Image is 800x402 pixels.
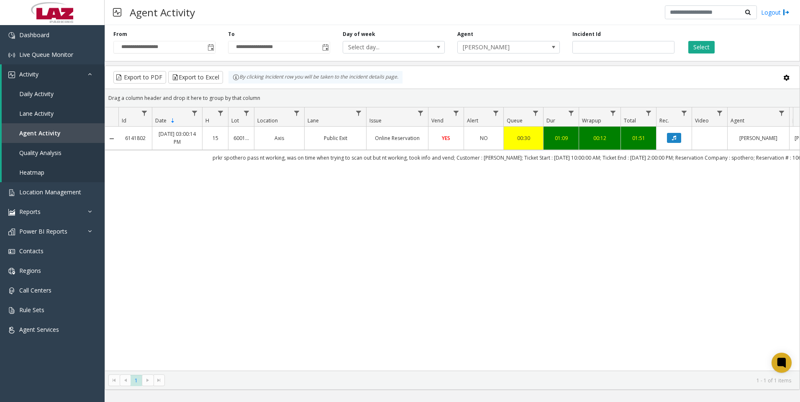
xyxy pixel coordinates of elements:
[584,134,615,142] a: 00:12
[8,268,15,275] img: 'icon'
[626,134,651,142] a: 01:51
[469,134,498,142] a: NO
[257,117,278,124] span: Location
[208,134,223,142] a: 15
[139,107,150,119] a: Id Filter Menu
[451,107,462,119] a: Vend Filter Menu
[530,107,541,119] a: Queue Filter Menu
[442,135,450,142] span: YES
[431,117,444,124] span: Vend
[19,208,41,216] span: Reports
[343,41,424,53] span: Select day...
[433,134,459,142] a: YES
[233,134,249,142] a: 600101
[19,109,54,117] span: Lane Activity
[113,2,121,23] img: pageIcon
[2,84,105,104] a: Daily Activity
[19,326,59,333] span: Agent Services
[572,31,601,38] label: Incident Id
[369,117,382,124] span: Issue
[714,107,726,119] a: Video Filter Menu
[761,8,790,17] a: Logout
[241,107,252,119] a: Lot Filter Menu
[8,32,15,39] img: 'icon'
[659,117,669,124] span: Rec.
[19,129,61,137] span: Agent Activity
[372,134,423,142] a: Online Reservation
[643,107,654,119] a: Total Filter Menu
[19,286,51,294] span: Call Centers
[308,117,319,124] span: Lane
[546,117,555,124] span: Dur
[19,31,49,39] span: Dashboard
[19,227,67,235] span: Power BI Reports
[105,135,118,142] a: Collapse Details
[19,247,44,255] span: Contacts
[549,134,574,142] a: 01:09
[624,117,636,124] span: Total
[321,41,330,53] span: Toggle popup
[259,134,299,142] a: Axis
[2,163,105,182] a: Heatmap
[695,117,709,124] span: Video
[291,107,303,119] a: Location Filter Menu
[776,107,787,119] a: Agent Filter Menu
[566,107,577,119] a: Dur Filter Menu
[310,134,361,142] a: Public Exit
[19,168,44,176] span: Heatmap
[19,51,73,59] span: Live Queue Monitor
[168,71,223,84] button: Export to Excel
[19,149,62,157] span: Quality Analysis
[467,117,478,124] span: Alert
[157,130,197,146] a: [DATE] 03:00:14 PM
[458,41,539,53] span: [PERSON_NAME]
[122,117,126,124] span: Id
[233,74,239,81] img: infoIcon.svg
[8,288,15,294] img: 'icon'
[490,107,502,119] a: Alert Filter Menu
[608,107,619,119] a: Wrapup Filter Menu
[8,52,15,59] img: 'icon'
[105,107,800,371] div: Data table
[19,188,81,196] span: Location Management
[509,134,538,142] a: 00:30
[582,117,601,124] span: Wrapup
[170,377,791,384] kendo-pager-info: 1 - 1 of 1 items
[8,71,15,78] img: 'icon'
[733,134,784,142] a: [PERSON_NAME]
[2,123,105,143] a: Agent Activity
[19,306,44,314] span: Rule Sets
[189,107,200,119] a: Date Filter Menu
[215,107,226,119] a: H Filter Menu
[2,104,105,123] a: Lane Activity
[228,71,403,84] div: By clicking Incident row you will be taken to the incident details page.
[19,267,41,275] span: Regions
[2,64,105,84] a: Activity
[228,31,235,38] label: To
[113,71,166,84] button: Export to PDF
[507,117,523,124] span: Queue
[353,107,364,119] a: Lane Filter Menu
[19,90,54,98] span: Daily Activity
[457,31,473,38] label: Agent
[8,189,15,196] img: 'icon'
[206,41,215,53] span: Toggle popup
[343,31,375,38] label: Day of week
[8,209,15,216] img: 'icon'
[783,8,790,17] img: logout
[8,229,15,235] img: 'icon'
[688,41,715,53] button: Select
[169,117,176,124] span: Sortable
[155,117,167,124] span: Date
[8,307,15,314] img: 'icon'
[231,117,239,124] span: Lot
[105,91,800,105] div: Drag a column header and drop it here to group by that column
[731,117,744,124] span: Agent
[415,107,426,119] a: Issue Filter Menu
[113,31,127,38] label: From
[19,70,38,78] span: Activity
